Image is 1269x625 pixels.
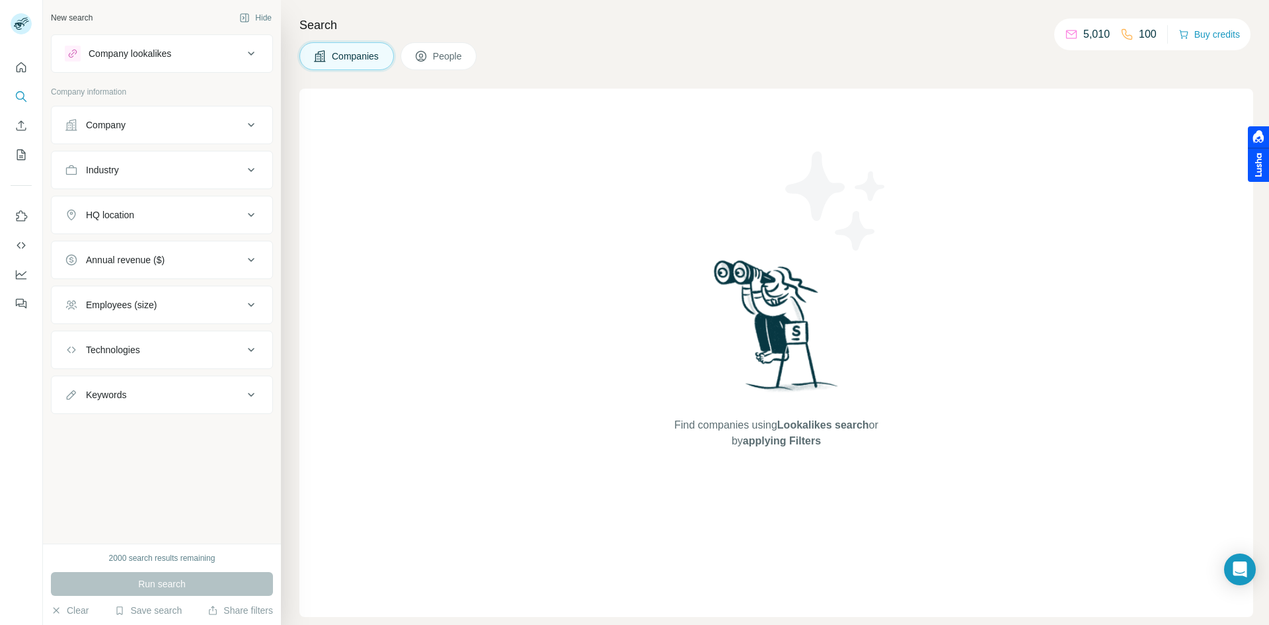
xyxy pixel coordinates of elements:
div: Technologies [86,343,140,356]
span: Companies [332,50,380,63]
button: Feedback [11,292,32,315]
button: Industry [52,154,272,186]
button: HQ location [52,199,272,231]
p: 100 [1139,26,1157,42]
div: New search [51,12,93,24]
div: Open Intercom Messenger [1224,554,1256,585]
div: Employees (size) [86,298,157,312]
button: Save search [114,604,182,617]
span: applying Filters [743,435,821,446]
div: 2000 search results remaining [109,552,215,564]
button: Clear [51,604,89,617]
button: Use Surfe on LinkedIn [11,204,32,228]
button: Dashboard [11,263,32,286]
div: HQ location [86,208,134,222]
button: Quick start [11,56,32,79]
div: Company [86,118,126,132]
button: Enrich CSV [11,114,32,138]
div: Company lookalikes [89,47,171,60]
button: Share filters [208,604,273,617]
span: Find companies using or by [670,417,882,449]
div: Industry [86,163,119,177]
button: Company [52,109,272,141]
button: Use Surfe API [11,233,32,257]
p: Company information [51,86,273,98]
span: Lookalikes search [777,419,869,431]
button: Keywords [52,379,272,411]
button: Search [11,85,32,108]
img: Surfe Illustration - Stars [777,142,896,261]
button: My lists [11,143,32,167]
p: 5,010 [1083,26,1110,42]
button: Technologies [52,334,272,366]
button: Employees (size) [52,289,272,321]
h4: Search [299,16,1253,34]
span: People [433,50,463,63]
div: Keywords [86,388,126,401]
img: Surfe Illustration - Woman searching with binoculars [708,257,845,404]
button: Hide [230,8,281,28]
button: Buy credits [1178,25,1240,44]
button: Company lookalikes [52,38,272,69]
button: Annual revenue ($) [52,244,272,276]
div: Annual revenue ($) [86,253,165,267]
